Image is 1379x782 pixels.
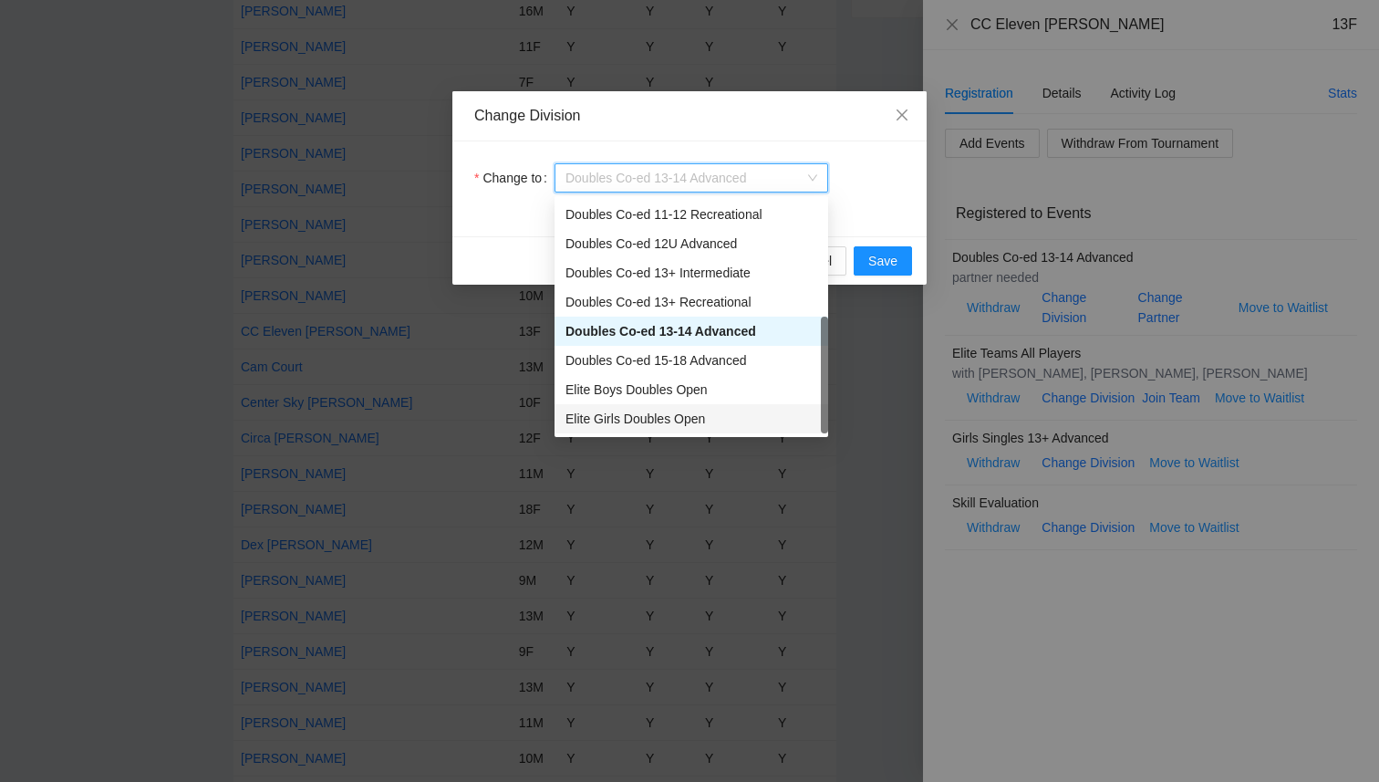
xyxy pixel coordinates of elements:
div: Change Division [474,106,905,126]
div: Doubles Co-ed 13-14 Advanced [555,317,828,346]
div: Elite Girls Doubles Open [565,409,817,429]
div: Elite Girls Doubles Open [555,404,828,433]
div: Elite Boys Doubles Open [565,380,817,400]
div: Elite Boys Doubles Open [555,375,828,404]
span: close [895,108,909,122]
div: Doubles Co-ed 15-18 Advanced [565,350,817,370]
div: Doubles Co-ed 15-18 Advanced [555,346,828,375]
div: Doubles Co-ed 13+ Recreational [555,287,828,317]
div: Doubles Co-ed 11-12 Recreational [565,204,817,224]
div: Doubles Co-ed 11-12 Recreational [555,200,828,229]
div: Doubles Co-ed 13-14 Advanced [565,321,817,341]
span: Doubles Co-ed 13-14 Advanced [565,164,817,192]
label: Change to [474,163,555,193]
div: Doubles Co-ed 12U Advanced [565,234,817,254]
button: Close [877,91,927,141]
span: Save [868,251,897,271]
div: Doubles Co-ed 13+ Intermediate [565,263,817,283]
div: Doubles Co-ed 13+ Intermediate [555,258,828,287]
button: Save [854,246,912,276]
div: Doubles Co-ed 12U Advanced [555,229,828,258]
div: Doubles Co-ed 13+ Recreational [565,292,817,312]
